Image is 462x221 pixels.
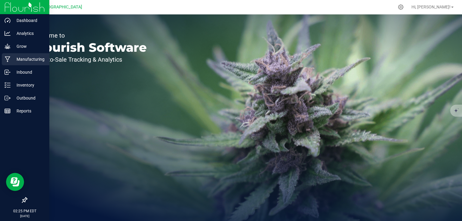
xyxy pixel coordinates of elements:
[6,173,24,191] iframe: Resource center
[411,5,451,9] span: Hi, [PERSON_NAME]!
[5,82,11,88] inline-svg: Inventory
[5,56,11,62] inline-svg: Manufacturing
[32,41,147,54] p: Flourish Software
[11,17,47,24] p: Dashboard
[5,17,11,23] inline-svg: Dashboard
[3,208,47,214] p: 02:25 PM EDT
[11,107,47,115] p: Reports
[32,32,147,38] p: Welcome to
[5,43,11,49] inline-svg: Grow
[11,81,47,89] p: Inventory
[5,30,11,36] inline-svg: Analytics
[11,69,47,76] p: Inbound
[11,56,47,63] p: Manufacturing
[5,69,11,75] inline-svg: Inbound
[5,95,11,101] inline-svg: Outbound
[11,43,47,50] p: Grow
[5,108,11,114] inline-svg: Reports
[11,30,47,37] p: Analytics
[3,214,47,218] p: [DATE]
[41,5,82,10] span: [GEOGRAPHIC_DATA]
[397,4,405,10] div: Manage settings
[11,94,47,102] p: Outbound
[32,57,147,63] p: Seed-to-Sale Tracking & Analytics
